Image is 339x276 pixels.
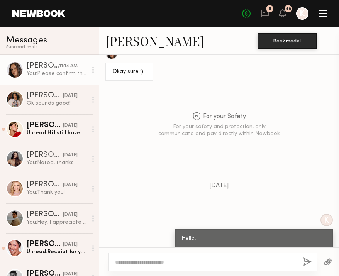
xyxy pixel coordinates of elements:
[27,189,87,196] div: You: Thank you!
[27,70,87,77] div: You: Please confirm that all sounds good!
[27,129,87,137] div: Unread: Hi I still have full availability- thank you :)
[63,122,78,129] div: [DATE]
[296,7,308,20] a: K
[63,92,78,100] div: [DATE]
[158,124,281,137] div: For your safety and protection, only communicate and pay directly within Newbook
[59,63,78,70] div: 11:14 AM
[27,159,87,166] div: You: Noted, thanks
[27,151,63,159] div: [PERSON_NAME]
[27,122,63,129] div: [PERSON_NAME]
[27,92,63,100] div: [PERSON_NAME] S.
[27,211,63,218] div: [PERSON_NAME]
[112,68,146,76] div: Okay sure :)
[63,152,78,159] div: [DATE]
[63,181,78,189] div: [DATE]
[27,240,63,248] div: [PERSON_NAME]
[285,7,291,11] div: 49
[63,241,78,248] div: [DATE]
[6,36,47,45] span: Messages
[27,248,87,256] div: Unread: Receipt for your records!
[258,37,317,44] a: Book model
[105,32,204,49] a: [PERSON_NAME]
[27,181,63,189] div: [PERSON_NAME]
[269,7,271,11] div: 5
[258,33,317,49] button: Book model
[209,183,229,189] span: [DATE]
[261,9,269,19] a: 5
[27,100,87,107] div: Ok sounds good!
[63,211,78,218] div: [DATE]
[27,62,59,70] div: [PERSON_NAME]
[192,112,246,122] span: For your Safety
[27,218,87,226] div: You: Hey, I appreciate you following up and letting us know! You can be released. Thanks!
